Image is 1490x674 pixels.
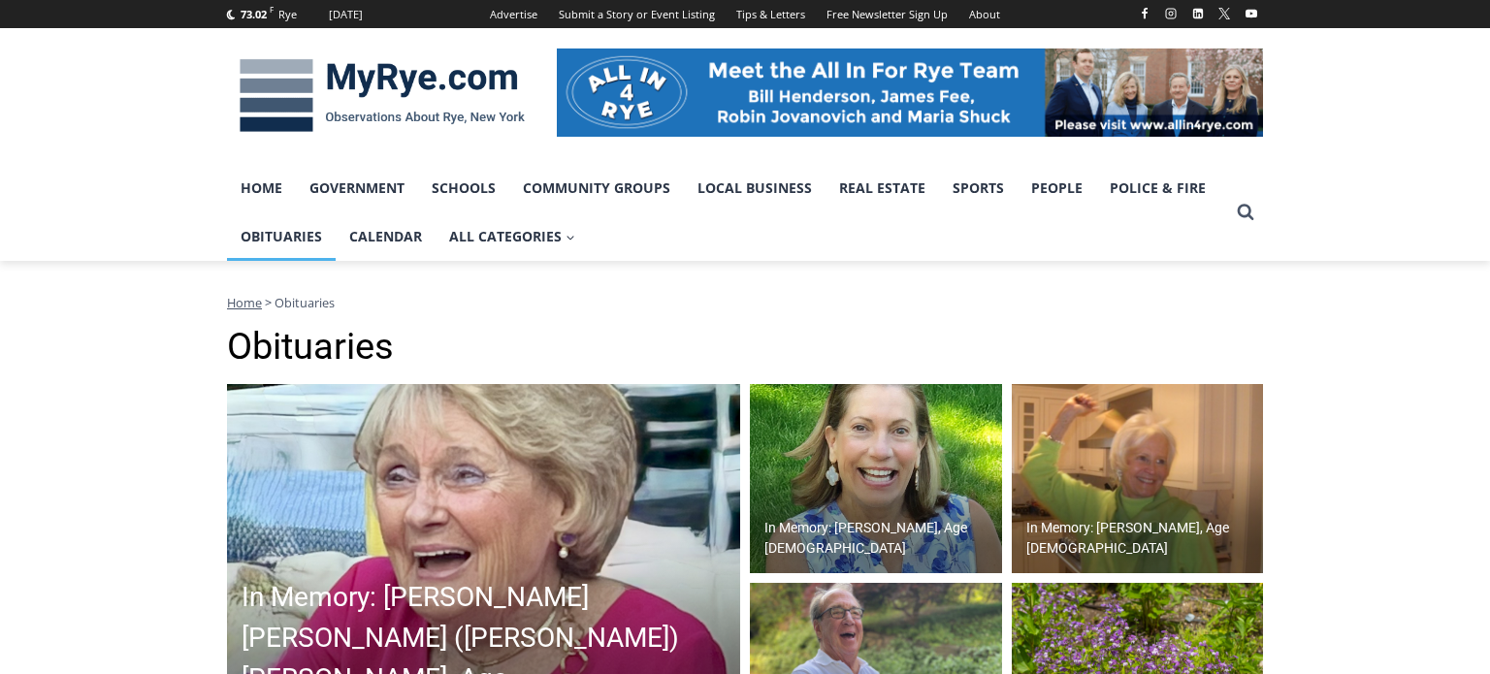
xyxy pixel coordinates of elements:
[764,518,997,559] h2: In Memory: [PERSON_NAME], Age [DEMOGRAPHIC_DATA]
[1213,2,1236,25] a: X
[1159,2,1182,25] a: Instagram
[336,212,436,261] a: Calendar
[750,384,1002,574] img: Obituary - Maryanne Bardwil Lynch IMG_5518
[557,48,1263,136] img: All in for Rye
[241,7,267,21] span: 73.02
[939,164,1018,212] a: Sports
[265,294,272,311] span: >
[449,226,575,247] span: All Categories
[275,294,335,311] span: Obituaries
[227,212,336,261] a: Obituaries
[1012,384,1264,574] a: In Memory: [PERSON_NAME], Age [DEMOGRAPHIC_DATA]
[227,293,1263,312] nav: Breadcrumbs
[1026,518,1259,559] h2: In Memory: [PERSON_NAME], Age [DEMOGRAPHIC_DATA]
[1240,2,1263,25] a: YouTube
[509,164,684,212] a: Community Groups
[329,6,363,23] div: [DATE]
[227,46,537,146] img: MyRye.com
[436,212,589,261] a: All Categories
[1186,2,1210,25] a: Linkedin
[826,164,939,212] a: Real Estate
[1133,2,1156,25] a: Facebook
[296,164,418,212] a: Government
[270,4,274,15] span: F
[278,6,297,23] div: Rye
[1096,164,1219,212] a: Police & Fire
[1012,384,1264,574] img: Obituary - Barbara defrondeville
[418,164,509,212] a: Schools
[1018,164,1096,212] a: People
[1228,195,1263,230] button: View Search Form
[750,384,1002,574] a: In Memory: [PERSON_NAME], Age [DEMOGRAPHIC_DATA]
[227,164,296,212] a: Home
[227,164,1228,262] nav: Primary Navigation
[227,325,1263,369] h1: Obituaries
[684,164,826,212] a: Local Business
[227,294,262,311] a: Home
